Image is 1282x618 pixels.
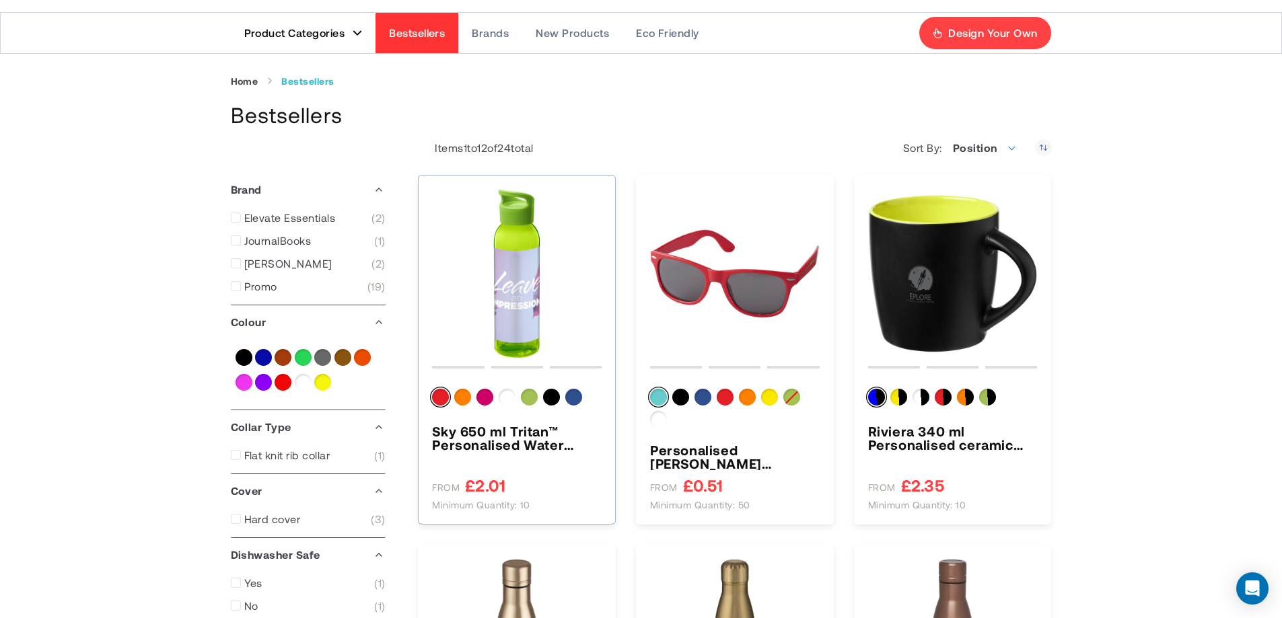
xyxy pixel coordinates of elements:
span: Elevate Essentials [244,211,336,225]
span: Brands [472,26,509,40]
a: Personalised Sun Ray Sunglasses [650,443,820,470]
div: Red [432,389,449,405]
div: Solid black&Lime [979,389,996,405]
h1: Bestsellers [231,100,1052,129]
div: Red [717,389,734,405]
a: Purple [255,374,272,391]
span: 2 [371,257,385,270]
span: Product Categories [244,26,345,40]
div: Lime [521,389,538,405]
a: Flat knit rib collar 1 [231,449,386,462]
span: New Products [536,26,609,40]
div: Solid black [543,389,560,405]
div: Cover [231,474,386,508]
a: Hard cover 3 [231,512,386,526]
div: Solid black&Red [935,389,952,405]
img: Sky 650 ml Tritan™ Personalised Water Bottle [432,189,602,358]
span: Design Your Own [948,26,1037,40]
span: 12 [477,141,487,154]
div: Colour [868,389,1038,411]
p: Items to of total [418,141,533,155]
div: Aqua blue [650,389,667,405]
div: Lime [783,389,800,405]
a: Black [236,349,252,366]
a: Green [295,349,312,366]
span: £2.01 [465,477,505,494]
a: Natural [334,349,351,366]
a: Red [275,374,291,391]
div: Solid black&Blue [868,389,885,405]
a: Grey [314,349,331,366]
a: Elevate Essentials 2 [231,211,386,225]
h3: Personalised [PERSON_NAME] Sunglasses [650,443,820,470]
div: Royal blue [565,389,582,405]
a: No 1 [231,599,386,613]
span: 3 [371,512,385,526]
span: Flat knit rib collar [244,449,330,462]
span: Yes [244,576,262,590]
span: No [244,599,258,613]
div: Orange [739,389,756,405]
span: JournalBooks [244,234,312,247]
div: White [499,389,515,405]
span: 1 [464,141,467,154]
a: Pink [236,374,252,391]
div: Open Intercom Messenger [1236,572,1269,605]
a: Yes 1 [231,576,386,590]
span: 1 [374,576,385,590]
div: Colour [650,389,820,433]
div: Yellow [761,389,778,405]
div: Solid black&Yellow [890,389,907,405]
span: Promo [244,280,277,293]
div: Solid black [672,389,689,405]
span: Minimum quantity: 10 [868,499,966,511]
span: [PERSON_NAME] [244,257,332,270]
span: Position [946,134,1025,161]
div: Colour [231,305,386,339]
span: Hard cover [244,512,301,526]
span: Minimum quantity: 10 [432,499,530,511]
a: Home [231,75,258,87]
span: FROM [432,481,460,494]
a: Blue [255,349,272,366]
a: Yellow [314,374,331,391]
span: FROM [868,481,896,494]
label: Sort By [903,141,946,155]
a: Riviera 340 ml Personalised ceramic mug [868,424,1038,451]
div: Magenta [476,389,493,405]
a: Brown [275,349,291,366]
span: 1 [374,234,385,247]
div: White [650,411,667,428]
div: Orange [454,389,471,405]
span: FROM [650,481,678,494]
span: £2.35 [901,477,944,494]
div: Collar Type [231,410,386,444]
a: JournalBooks 1 [231,234,386,247]
span: Minimum quantity: 50 [650,499,750,511]
span: 24 [497,141,511,154]
span: 19 [367,280,386,293]
span: 1 [374,449,385,462]
a: White [295,374,312,391]
span: £0.51 [683,477,723,494]
img: Personalised Sun Ray Sunglasses [650,189,820,358]
a: Sky 650 ml Tritan™ Personalised Water Bottle [432,424,602,451]
a: Promo 19 [231,280,386,293]
div: Dishwasher Safe [231,538,386,572]
span: Eco Friendly [636,26,699,40]
div: Solid black&White [913,389,929,405]
a: [PERSON_NAME] 2 [231,257,386,270]
img: Riviera 340 ml Personalised ceramic mug [868,189,1038,358]
a: Orange [354,349,371,366]
strong: Bestsellers [281,75,334,87]
a: Set Descending Direction [1035,139,1052,156]
span: Bestsellers [389,26,445,40]
div: Solid black&Orange [957,389,974,405]
div: Royal blue [695,389,711,405]
span: Position [953,141,997,154]
span: 2 [371,211,385,225]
